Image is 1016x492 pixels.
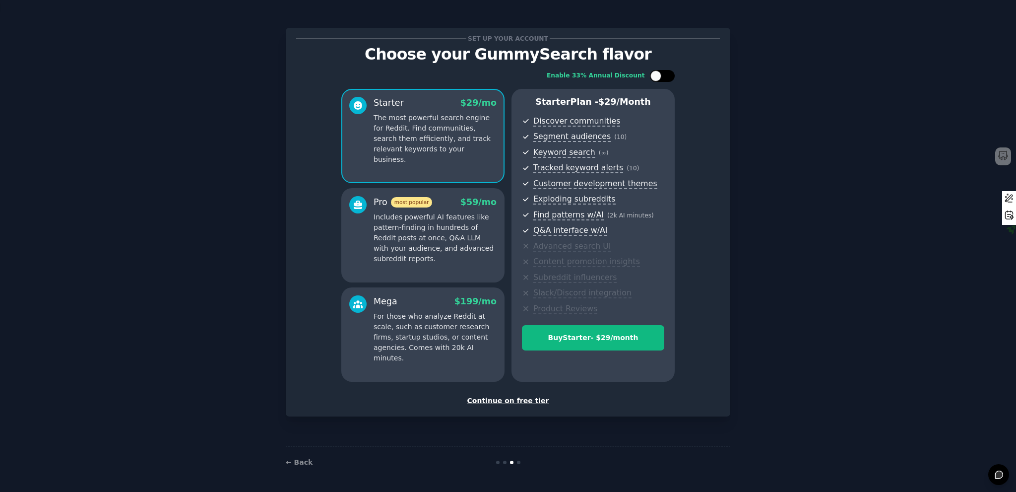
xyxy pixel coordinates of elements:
[522,96,664,108] p: Starter Plan -
[522,333,664,343] div: Buy Starter - $ 29 /month
[533,147,595,158] span: Keyword search
[607,212,654,219] span: ( 2k AI minutes )
[374,196,432,209] div: Pro
[614,134,627,141] span: ( 10 )
[454,296,497,306] span: $ 199 /mo
[533,273,617,283] span: Subreddit influencers
[460,197,497,207] span: $ 59 /mo
[460,98,497,108] span: $ 29 /mo
[533,241,611,252] span: Advanced search UI
[296,46,720,63] p: Choose your GummySearch flavor
[598,97,651,107] span: $ 29 /month
[296,396,720,406] div: Continue on free tier
[547,71,645,80] div: Enable 33% Annual Discount
[533,210,604,220] span: Find patterns w/AI
[533,179,657,189] span: Customer development themes
[374,97,404,109] div: Starter
[627,165,639,172] span: ( 10 )
[533,288,632,298] span: Slack/Discord integration
[522,325,664,351] button: BuyStarter- $29/month
[374,212,497,264] p: Includes powerful AI features like pattern-finding in hundreds of Reddit posts at once, Q&A LLM w...
[533,257,640,267] span: Content promotion insights
[533,225,607,236] span: Q&A interface w/AI
[533,116,620,127] span: Discover communities
[466,33,550,44] span: Set up your account
[533,132,611,142] span: Segment audiences
[533,304,597,314] span: Product Reviews
[374,295,397,308] div: Mega
[374,311,497,363] p: For those who analyze Reddit at scale, such as customer research firms, startup studios, or conte...
[286,458,313,466] a: ← Back
[374,113,497,165] p: The most powerful search engine for Reddit. Find communities, search them efficiently, and track ...
[533,194,615,205] span: Exploding subreddits
[533,163,623,173] span: Tracked keyword alerts
[599,149,609,156] span: ( ∞ )
[391,197,433,208] span: most popular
